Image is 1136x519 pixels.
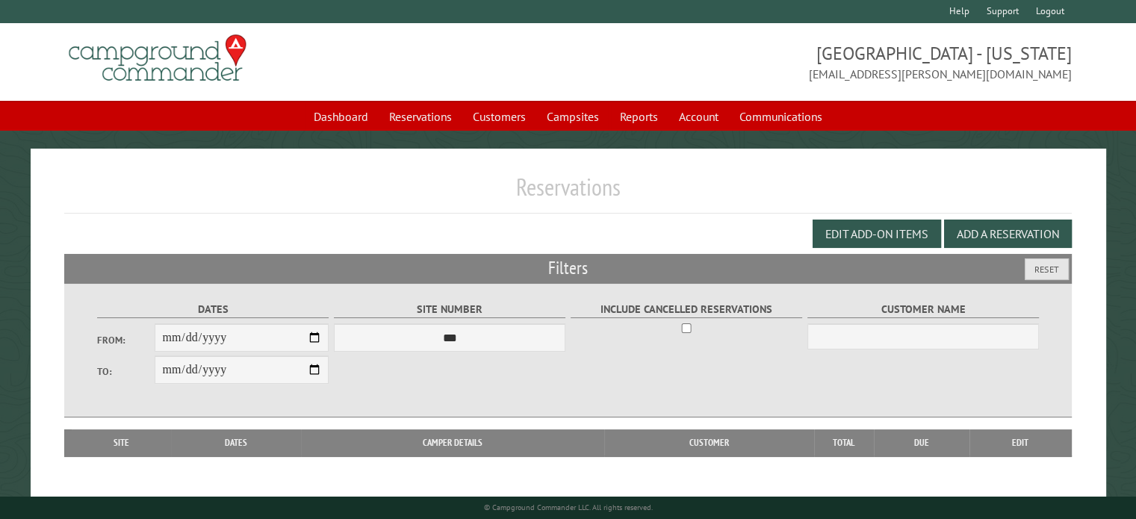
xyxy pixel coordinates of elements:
a: Dashboard [305,102,377,131]
a: Communications [730,102,831,131]
label: Dates [97,301,329,318]
h2: Filters [64,254,1072,282]
th: Site [72,429,171,456]
th: Due [874,429,969,456]
th: Camper Details [301,429,604,456]
a: Campsites [538,102,608,131]
button: Reset [1025,258,1069,280]
a: Customers [464,102,535,131]
label: To: [97,364,155,379]
th: Edit [969,429,1072,456]
th: Dates [171,429,301,456]
img: Campground Commander [64,29,251,87]
label: Site Number [334,301,566,318]
span: [GEOGRAPHIC_DATA] - [US_STATE] [EMAIL_ADDRESS][PERSON_NAME][DOMAIN_NAME] [568,41,1072,83]
label: From: [97,333,155,347]
button: Add a Reservation [944,220,1072,248]
a: Reports [611,102,667,131]
small: © Campground Commander LLC. All rights reserved. [484,503,653,512]
button: Edit Add-on Items [813,220,941,248]
a: Account [670,102,727,131]
th: Customer [604,429,814,456]
a: Reservations [380,102,461,131]
th: Total [814,429,874,456]
h1: Reservations [64,173,1072,214]
label: Include Cancelled Reservations [571,301,803,318]
label: Customer Name [807,301,1040,318]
